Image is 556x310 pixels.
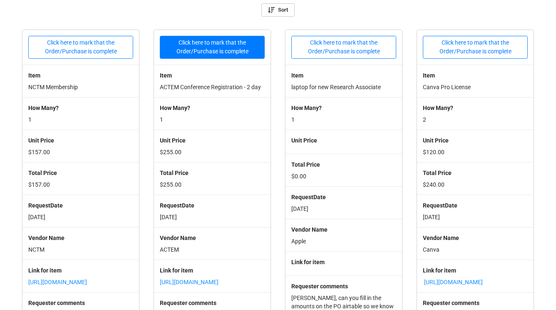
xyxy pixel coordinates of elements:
[291,283,348,290] b: Requester comments
[160,213,265,221] p: [DATE]
[423,245,528,254] p: Canva
[423,300,479,306] b: Requester comments
[423,36,528,59] button: Click here to mark that the Order/Purchase is complete
[28,202,63,209] b: RequestDate
[28,148,133,156] p: $157.00
[160,267,193,274] b: Link for item
[291,115,396,124] p: 1
[423,213,528,221] p: [DATE]
[291,105,322,111] b: How Many?
[423,83,528,91] p: Canva Pro License
[291,83,396,91] p: laptop for new Research Associate
[28,300,85,306] b: Requester comments
[160,137,186,144] b: Unit Price
[291,194,326,200] b: RequestDate
[291,137,317,144] b: Unit Price
[160,148,265,156] p: $255.00
[28,245,133,254] p: NCTM
[160,105,190,111] b: How Many?
[423,267,456,274] b: Link for item
[423,72,435,79] b: Item
[424,279,483,285] a: [URL][DOMAIN_NAME]
[28,72,40,79] b: Item
[423,202,457,209] b: RequestDate
[291,172,396,180] p: $0.00
[28,180,133,189] p: $157.00
[28,83,133,91] p: NCTM Membership
[291,226,328,233] b: Vendor Name
[291,72,303,79] b: Item
[28,279,87,285] a: [URL][DOMAIN_NAME]
[291,237,396,245] p: Apple
[28,213,133,221] p: [DATE]
[291,161,320,168] b: Total Price
[291,259,325,265] b: Link for item
[160,170,189,176] b: Total Price
[160,36,265,59] button: Click here to mark that the Order/Purchase is complete
[28,115,133,124] p: 1
[160,300,216,306] b: Requester comments
[423,180,528,189] p: $240.00
[160,83,265,91] p: ACTEM Conference Registration - 2 day
[291,205,396,213] p: [DATE]
[160,245,265,254] p: ACTEM
[28,267,62,274] b: Link for item
[291,36,396,59] button: Click here to mark that the Order/Purchase is complete
[28,36,133,59] button: Click here to mark that the Order/Purchase is complete
[160,279,218,285] a: [URL][DOMAIN_NAME]
[423,148,528,156] p: $120.00
[160,235,196,241] b: Vendor Name
[423,235,459,241] b: Vendor Name
[160,72,172,79] b: Item
[160,202,194,209] b: RequestDate
[423,170,452,176] b: Total Price
[28,170,57,176] b: Total Price
[160,115,265,124] p: 1
[423,105,453,111] b: How Many?
[28,105,59,111] b: How Many?
[160,180,265,189] p: $255.00
[423,137,449,144] b: Unit Price
[28,137,54,144] b: Unit Price
[28,235,65,241] b: Vendor Name
[423,115,528,124] p: 2
[261,3,295,17] a: Sort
